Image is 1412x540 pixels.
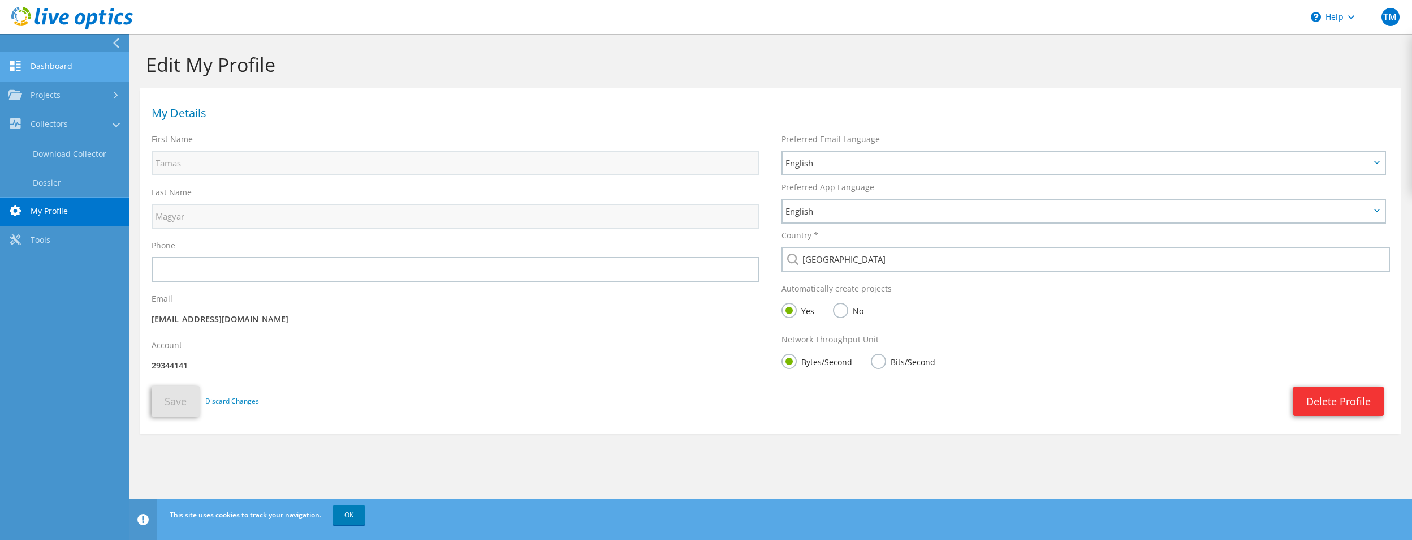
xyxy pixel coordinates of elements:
[781,303,814,317] label: Yes
[781,230,818,241] label: Country *
[152,187,192,198] label: Last Name
[785,204,1370,218] span: English
[146,53,1389,76] h1: Edit My Profile
[152,240,175,251] label: Phone
[781,334,879,345] label: Network Throughput Unit
[785,156,1370,170] span: English
[1381,8,1400,26] span: TM
[152,293,172,305] label: Email
[152,134,193,145] label: First Name
[152,108,1384,119] h1: My Details
[871,354,935,368] label: Bits/Second
[170,510,321,520] span: This site uses cookies to track your navigation.
[781,182,874,193] label: Preferred App Language
[152,386,200,417] button: Save
[205,395,259,408] a: Discard Changes
[781,283,892,294] label: Automatically create projects
[1311,12,1321,22] svg: \n
[333,505,365,525] a: OK
[1293,387,1384,416] a: Delete Profile
[781,354,852,368] label: Bytes/Second
[781,134,880,145] label: Preferred Email Language
[152,340,182,351] label: Account
[152,313,759,325] p: [EMAIL_ADDRESS][DOMAIN_NAME]
[152,359,759,372] p: 29344141
[833,303,863,317] label: No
